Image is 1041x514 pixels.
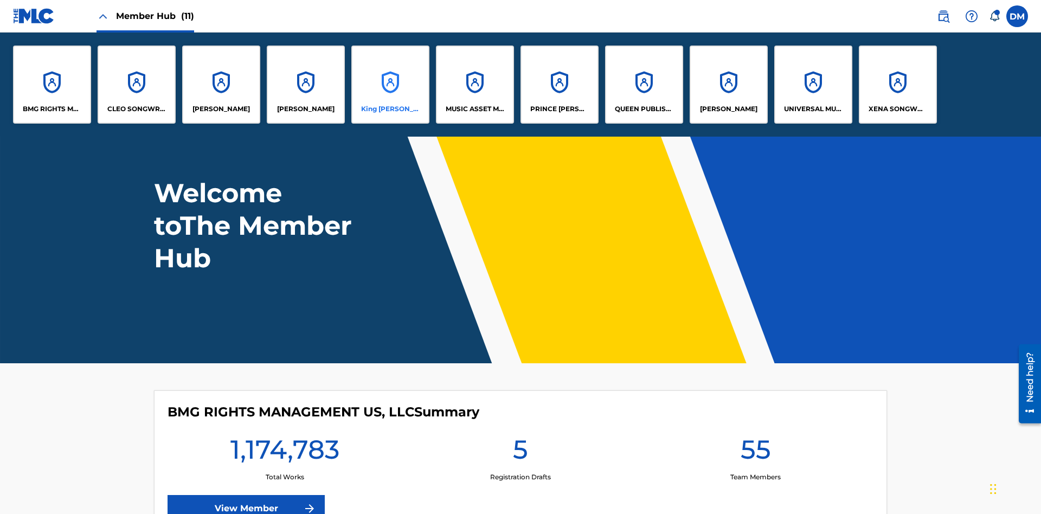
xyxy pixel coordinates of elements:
a: AccountsCLEO SONGWRITER [98,46,176,124]
p: QUEEN PUBLISHA [615,104,674,114]
h1: Welcome to The Member Hub [154,177,357,274]
p: MUSIC ASSET MANAGEMENT (MAM) [446,104,505,114]
h1: 1,174,783 [230,433,339,472]
p: RONALD MCTESTERSON [700,104,757,114]
span: Member Hub [116,10,194,22]
img: MLC Logo [13,8,55,24]
p: Team Members [730,472,781,482]
a: Public Search [933,5,954,27]
a: Accounts[PERSON_NAME] [690,46,768,124]
p: CLEO SONGWRITER [107,104,166,114]
p: Total Works [266,472,304,482]
p: King McTesterson [361,104,420,114]
a: AccountsPRINCE [PERSON_NAME] [520,46,599,124]
span: (11) [181,11,194,21]
h4: BMG RIGHTS MANAGEMENT US, LLC [168,404,479,420]
a: AccountsXENA SONGWRITER [859,46,937,124]
div: Help [961,5,982,27]
img: search [937,10,950,23]
div: Notifications [989,11,1000,22]
p: EYAMA MCSINGER [277,104,335,114]
a: AccountsKing [PERSON_NAME] [351,46,429,124]
a: AccountsBMG RIGHTS MANAGEMENT US, LLC [13,46,91,124]
h1: 5 [513,433,528,472]
div: User Menu [1006,5,1028,27]
p: PRINCE MCTESTERSON [530,104,589,114]
a: AccountsMUSIC ASSET MANAGEMENT (MAM) [436,46,514,124]
p: Registration Drafts [490,472,551,482]
p: XENA SONGWRITER [869,104,928,114]
a: AccountsQUEEN PUBLISHA [605,46,683,124]
iframe: Resource Center [1011,340,1041,429]
p: ELVIS COSTELLO [192,104,250,114]
a: Accounts[PERSON_NAME] [267,46,345,124]
a: Accounts[PERSON_NAME] [182,46,260,124]
img: help [965,10,978,23]
p: BMG RIGHTS MANAGEMENT US, LLC [23,104,82,114]
p: UNIVERSAL MUSIC PUB GROUP [784,104,843,114]
h1: 55 [741,433,771,472]
img: Close [97,10,110,23]
a: AccountsUNIVERSAL MUSIC PUB GROUP [774,46,852,124]
iframe: Chat Widget [987,462,1041,514]
div: Drag [990,473,997,505]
